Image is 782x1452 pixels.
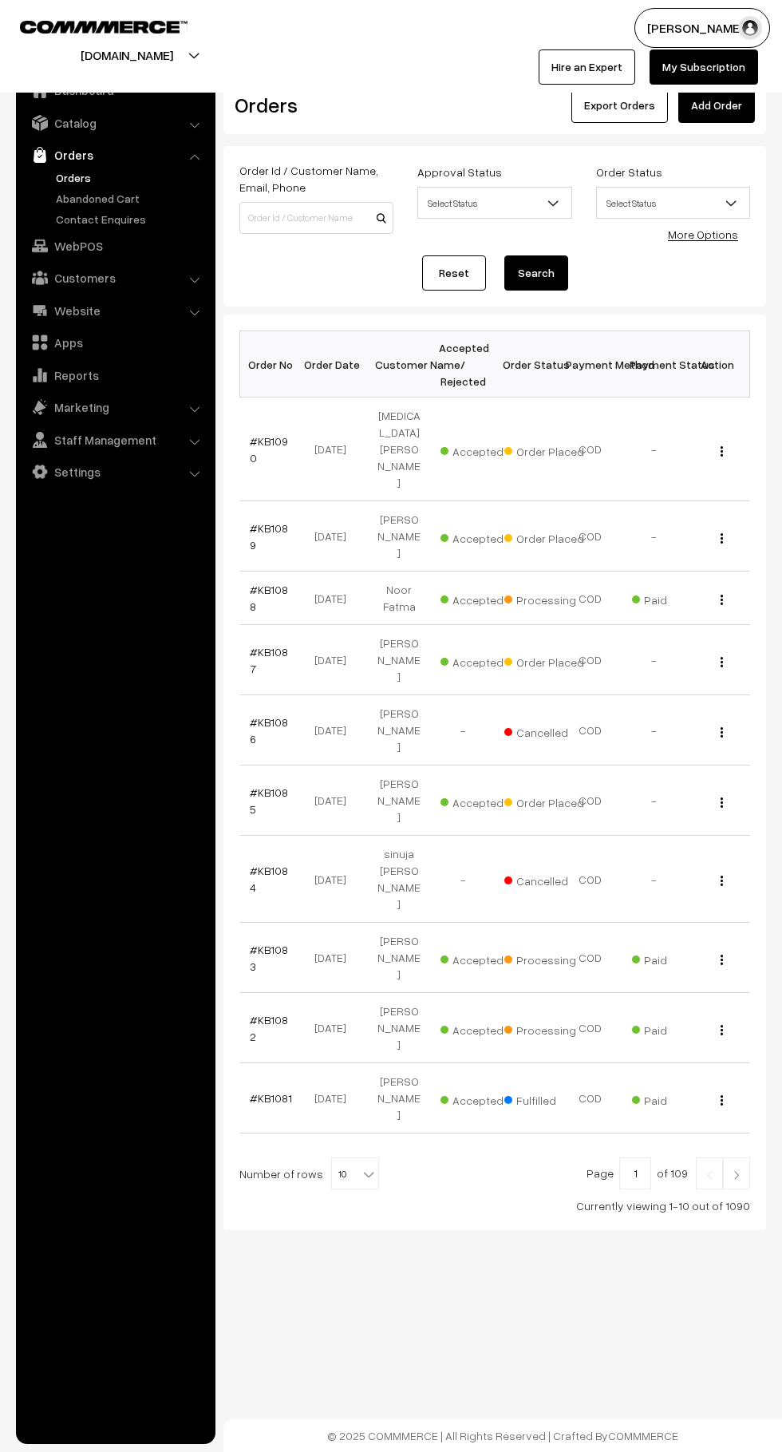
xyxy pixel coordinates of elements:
[586,1166,614,1180] span: Page
[239,1165,323,1182] span: Number of rows
[668,227,738,241] a: More Options
[440,650,520,671] span: Accepted
[632,948,712,968] span: Paid
[559,331,622,398] th: Payment Method
[250,434,288,465] a: #KB1090
[495,331,559,398] th: Order Status
[504,1018,584,1039] span: Processing
[504,588,584,608] span: Processing
[431,695,495,766] td: -
[52,211,210,227] a: Contact Enquires
[331,1157,379,1189] span: 10
[559,501,622,572] td: COD
[559,1063,622,1134] td: COD
[250,715,288,746] a: #KB1086
[20,21,188,33] img: COMMMERCE
[504,439,584,460] span: Order Placed
[559,836,622,923] td: COD
[504,948,584,968] span: Processing
[417,187,571,219] span: Select Status
[303,695,367,766] td: [DATE]
[657,1166,688,1180] span: of 109
[440,526,520,547] span: Accepted
[622,766,686,836] td: -
[303,501,367,572] td: [DATE]
[303,398,367,501] td: [DATE]
[721,1025,723,1035] img: Menu
[504,650,584,671] span: Order Placed
[559,625,622,695] td: COD
[504,868,584,889] span: Cancelled
[504,526,584,547] span: Order Placed
[721,797,723,808] img: Menu
[20,425,210,454] a: Staff Management
[367,331,431,398] th: Customer Name
[20,109,210,137] a: Catalog
[20,16,160,35] a: COMMMERCE
[250,645,288,675] a: #KB1087
[622,398,686,501] td: -
[738,16,762,40] img: user
[367,695,431,766] td: [PERSON_NAME]
[20,361,210,390] a: Reports
[504,255,568,291] button: Search
[431,331,495,398] th: Accepted / Rejected
[223,1419,782,1452] footer: © 2025 COMMMERCE | All Rights Reserved | Crafted By
[632,1088,712,1109] span: Paid
[367,923,431,993] td: [PERSON_NAME]
[622,331,686,398] th: Payment Status
[239,202,393,234] input: Order Id / Customer Name / Customer Email / Customer Phone
[250,943,288,973] a: #KB1083
[632,588,712,608] span: Paid
[422,255,486,291] a: Reset
[721,657,723,667] img: Menu
[440,1088,520,1109] span: Accepted
[686,331,750,398] th: Action
[250,785,288,816] a: #KB1085
[367,398,431,501] td: [MEDICAL_DATA][PERSON_NAME]
[721,876,723,886] img: Menu
[20,140,210,169] a: Orders
[632,1018,712,1039] span: Paid
[440,790,520,811] span: Accepted
[678,88,755,123] a: Add Order
[721,446,723,457] img: Menu
[597,189,749,217] span: Select Status
[721,595,723,605] img: Menu
[367,625,431,695] td: [PERSON_NAME]
[20,263,210,292] a: Customers
[303,625,367,695] td: [DATE]
[440,1018,520,1039] span: Accepted
[596,187,750,219] span: Select Status
[367,501,431,572] td: [PERSON_NAME]
[634,8,770,48] button: [PERSON_NAME]…
[240,331,304,398] th: Order No
[20,393,210,421] a: Marketing
[303,836,367,923] td: [DATE]
[20,296,210,325] a: Website
[571,88,668,123] button: Export Orders
[608,1429,678,1442] a: COMMMERCE
[650,49,758,85] a: My Subscription
[559,993,622,1063] td: COD
[367,572,431,625] td: Noor Fatma
[303,331,367,398] th: Order Date
[303,993,367,1063] td: [DATE]
[622,625,686,695] td: -
[20,328,210,357] a: Apps
[440,439,520,460] span: Accepted
[239,1197,750,1214] div: Currently viewing 1-10 out of 1090
[303,923,367,993] td: [DATE]
[418,189,571,217] span: Select Status
[303,766,367,836] td: [DATE]
[504,790,584,811] span: Order Placed
[721,533,723,544] img: Menu
[440,588,520,608] span: Accepted
[52,190,210,207] a: Abandoned Cart
[596,164,662,180] label: Order Status
[250,1013,288,1043] a: #KB1082
[440,948,520,968] span: Accepted
[504,1088,584,1109] span: Fulfilled
[367,766,431,836] td: [PERSON_NAME]
[417,164,502,180] label: Approval Status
